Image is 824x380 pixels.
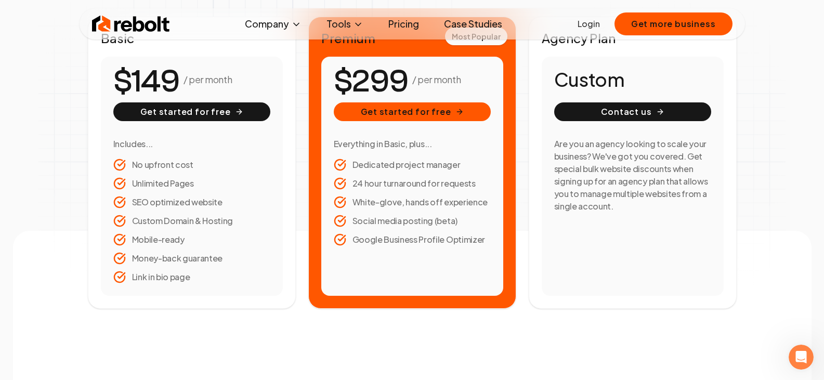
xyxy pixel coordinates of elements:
p: / per month [412,72,461,87]
li: Mobile-ready [113,233,270,246]
li: Dedicated project manager [334,159,491,171]
li: Unlimited Pages [113,177,270,190]
h3: Everything in Basic, plus... [334,138,491,150]
iframe: Intercom live chat [789,345,814,370]
button: Company [237,14,310,34]
li: 24 hour turnaround for requests [334,177,491,190]
button: Tools [318,14,372,34]
h3: Includes... [113,138,270,150]
a: Login [578,18,600,30]
h1: Custom [554,69,711,90]
li: Link in bio page [113,271,270,283]
li: Custom Domain & Hosting [113,215,270,227]
li: No upfront cost [113,159,270,171]
button: Contact us [554,102,711,121]
li: Social media posting (beta) [334,215,491,227]
a: Case Studies [436,14,511,34]
a: Pricing [380,14,427,34]
button: Get started for free [113,102,270,121]
li: Google Business Profile Optimizer [334,233,491,246]
button: Get started for free [334,102,491,121]
number-flow-react: $149 [113,58,179,105]
li: SEO optimized website [113,196,270,208]
button: Get more business [614,12,733,35]
li: White-glove, hands off experience [334,196,491,208]
img: Rebolt Logo [92,14,170,34]
p: / per month [184,72,232,87]
h3: Are you an agency looking to scale your business? We've got you covered. Get special bulk website... [554,138,711,213]
li: Money-back guarantee [113,252,270,265]
number-flow-react: $299 [334,58,408,105]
